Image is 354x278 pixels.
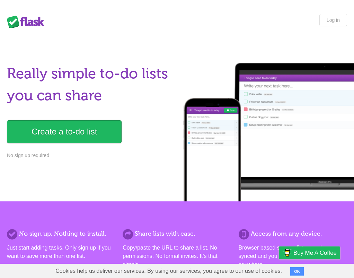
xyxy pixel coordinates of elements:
img: Buy me a coffee [282,247,292,259]
p: Just start adding tasks. Only sign up if you want to save more than one list. [7,244,115,260]
p: No sign up required [7,152,174,159]
button: OK [290,267,304,276]
a: Log in [319,14,347,26]
span: Cookies help us deliver our services. By using our services, you agree to our use of cookies. [48,264,289,278]
span: Buy me a coffee [293,247,337,259]
h1: Really simple to-do lists you can share [7,63,174,106]
h2: Share lists with ease. [123,229,231,238]
div: Flask Lists [7,16,48,28]
a: Buy me a coffee [279,246,340,259]
a: Create a to-do list [7,120,122,143]
h2: No sign up. Nothing to install. [7,229,115,238]
p: Browser based so your lists are always synced and you can access them from anywhere. [239,244,347,269]
p: Copy/paste the URL to share a list. No permissions. No formal invites. It's that simple. [123,244,231,269]
h2: Access from any device. [239,229,347,238]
